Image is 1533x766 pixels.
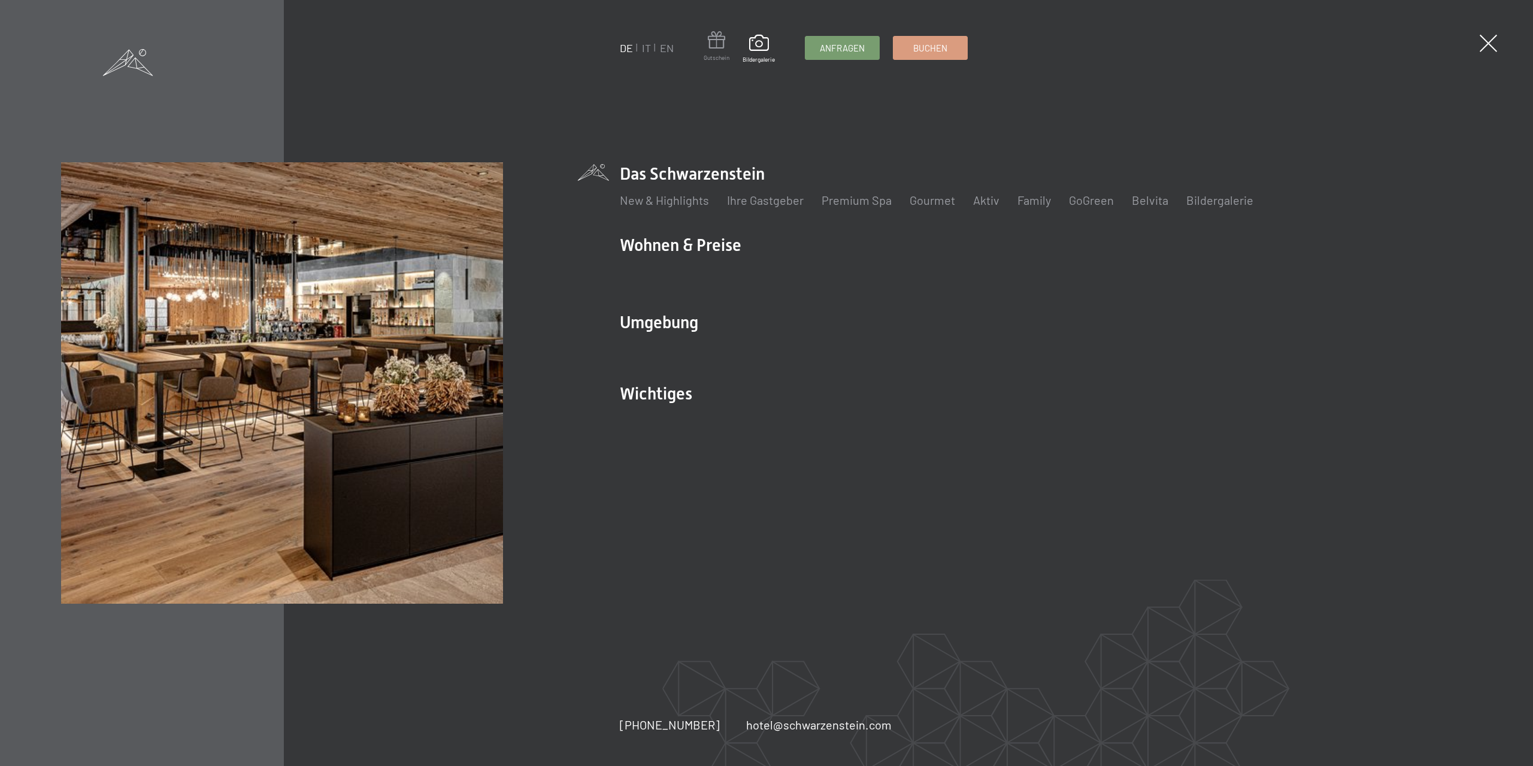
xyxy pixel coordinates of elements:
[727,193,804,207] a: Ihre Gastgeber
[743,55,775,63] span: Bildergalerie
[743,35,775,63] a: Bildergalerie
[1132,193,1168,207] a: Belvita
[893,37,967,59] a: Buchen
[620,717,720,732] span: [PHONE_NUMBER]
[1186,193,1253,207] a: Bildergalerie
[660,41,674,55] a: EN
[1017,193,1051,207] a: Family
[746,716,892,733] a: hotel@schwarzenstein.com
[704,53,729,62] span: Gutschein
[820,42,865,55] span: Anfragen
[913,42,947,55] span: Buchen
[910,193,955,207] a: Gourmet
[620,193,709,207] a: New & Highlights
[642,41,651,55] a: IT
[620,41,633,55] a: DE
[620,716,720,733] a: [PHONE_NUMBER]
[973,193,999,207] a: Aktiv
[704,31,729,62] a: Gutschein
[61,162,502,604] img: Wellnesshotel Südtirol SCHWARZENSTEIN - Wellnessurlaub in den Alpen
[805,37,879,59] a: Anfragen
[822,193,892,207] a: Premium Spa
[1069,193,1114,207] a: GoGreen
